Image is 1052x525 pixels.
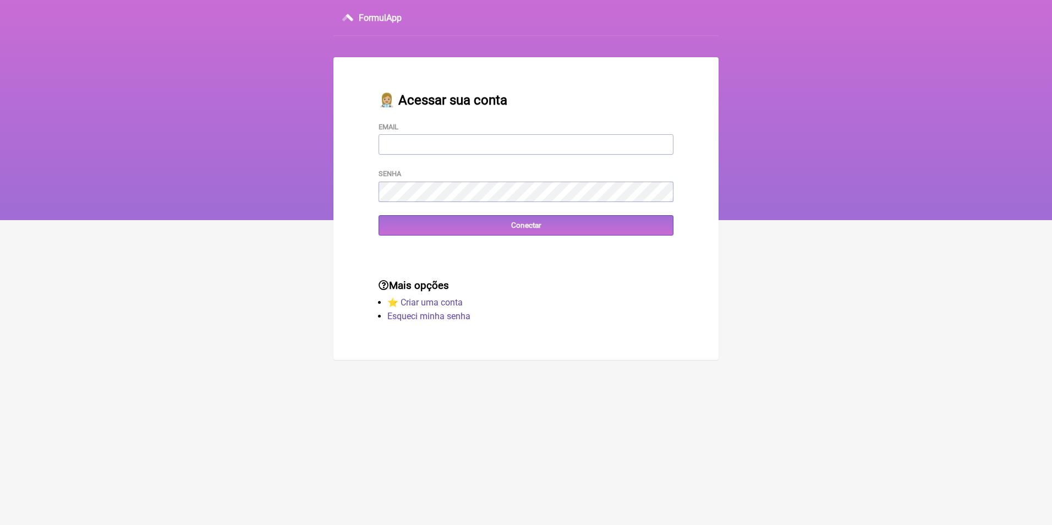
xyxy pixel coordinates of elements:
[359,13,402,23] h3: FormulApp
[379,123,398,131] label: Email
[379,92,673,108] h2: 👩🏼‍⚕️ Acessar sua conta
[379,169,401,178] label: Senha
[387,297,463,308] a: ⭐️ Criar uma conta
[379,215,673,236] input: Conectar
[387,311,470,321] a: Esqueci minha senha
[379,280,673,292] h3: Mais opções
